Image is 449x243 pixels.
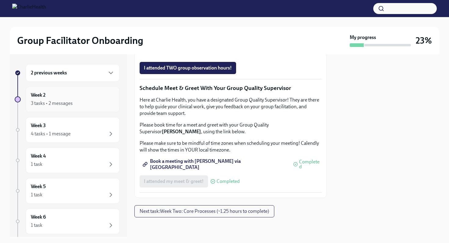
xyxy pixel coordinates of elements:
a: Week 34 tasks • 1 message [15,117,120,143]
h2: Group Facilitator Onboarding [17,34,143,47]
strong: [PERSON_NAME] [162,129,201,134]
div: 4 tasks • 1 message [31,130,71,137]
div: 2 previous weeks [26,64,120,82]
div: 1 task [31,222,42,229]
h3: 23% [416,35,432,46]
span: Next task : Week Two: Core Processes (~1.25 hours to complete) [140,208,269,214]
strong: My progress [350,34,376,41]
img: CharlieHealth [12,4,46,13]
div: 1 task [31,161,42,168]
h6: 2 previous weeks [31,70,67,76]
span: I attended TWO group observation hours! [144,65,232,71]
p: Please book time for a meet and greet with your Group Quality Supervisor , using the link below. [140,122,322,135]
h6: Week 5 [31,183,46,190]
a: Week 41 task [15,148,120,173]
a: Book a meeting with [PERSON_NAME] via [GEOGRAPHIC_DATA] [140,158,291,170]
button: I attended TWO group observation hours! [140,62,236,74]
a: Week 23 tasks • 2 messages [15,87,120,112]
h6: Week 3 [31,122,46,129]
span: Book a meeting with [PERSON_NAME] via [GEOGRAPHIC_DATA] [144,161,287,167]
span: Completed [217,179,240,184]
p: Schedule Meet & Greet With Your Group Quality Supervisor [140,84,322,92]
a: Week 51 task [15,178,120,204]
div: 1 task [31,191,42,198]
p: Please make sure to be mindful of time zones when scheduling your meeting! Calendly will show the... [140,140,322,153]
h6: Week 6 [31,214,46,220]
a: Week 61 task [15,209,120,234]
div: 3 tasks • 2 messages [31,100,73,107]
button: Next task:Week Two: Core Processes (~1.25 hours to complete) [134,205,274,217]
span: Completed [299,159,322,169]
h6: Week 2 [31,92,46,98]
p: Here at Charlie Health, you have a designated Group Quality Supervisor! They are there to help gu... [140,97,322,117]
h6: Week 4 [31,153,46,159]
